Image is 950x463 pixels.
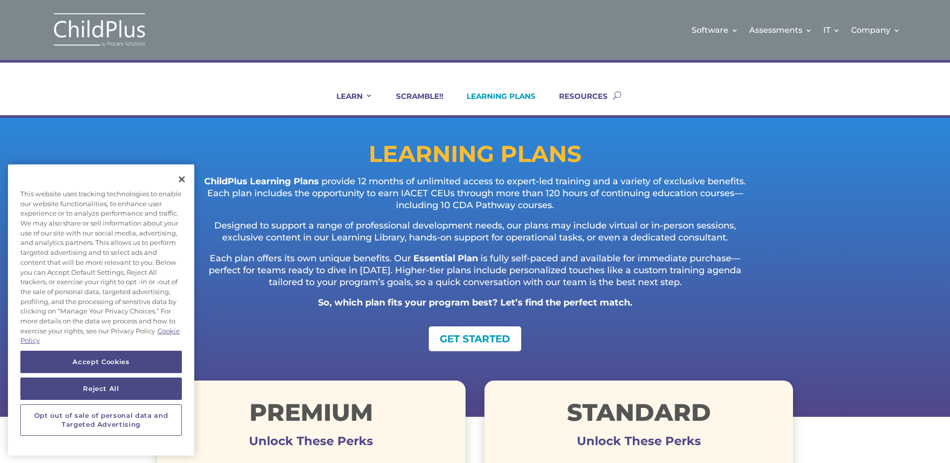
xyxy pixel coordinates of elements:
button: Close [171,168,193,190]
button: Accept Cookies [20,351,182,373]
a: GET STARTED [429,326,521,351]
h3: Unlock These Perks [157,441,466,446]
div: Cookie banner [8,164,194,455]
p: provide 12 months of unlimited access to expert-led training and a variety of exclusive benefits.... [197,176,753,220]
button: Reject All [20,378,182,399]
a: LEARNING PLANS [454,91,536,115]
div: This website uses tracking technologies to enable our website functionalities, to enhance user ex... [8,184,194,351]
a: Assessments [749,10,812,50]
a: LEARN [324,91,373,115]
button: Opt out of sale of personal data and Targeted Advertising [20,404,182,436]
h3: Unlock These Perks [484,441,793,446]
strong: ChildPlus Learning Plans [204,176,319,187]
a: RESOURCES [547,91,608,115]
strong: Essential Plan [413,253,478,264]
a: Software [692,10,738,50]
div: Privacy [8,164,194,455]
h1: STANDARD [484,400,793,429]
strong: So, which plan fits your program best? Let’s find the perfect match. [318,297,633,308]
h1: Premium [157,400,466,429]
p: Designed to support a range of professional development needs, our plans may include virtual or i... [197,220,753,253]
p: Each plan offers its own unique benefits. Our is fully self-paced and available for immediate pur... [197,253,753,297]
h1: LEARNING PLANS [157,143,793,170]
a: IT [823,10,840,50]
a: SCRAMBLE!! [384,91,443,115]
a: Company [851,10,900,50]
